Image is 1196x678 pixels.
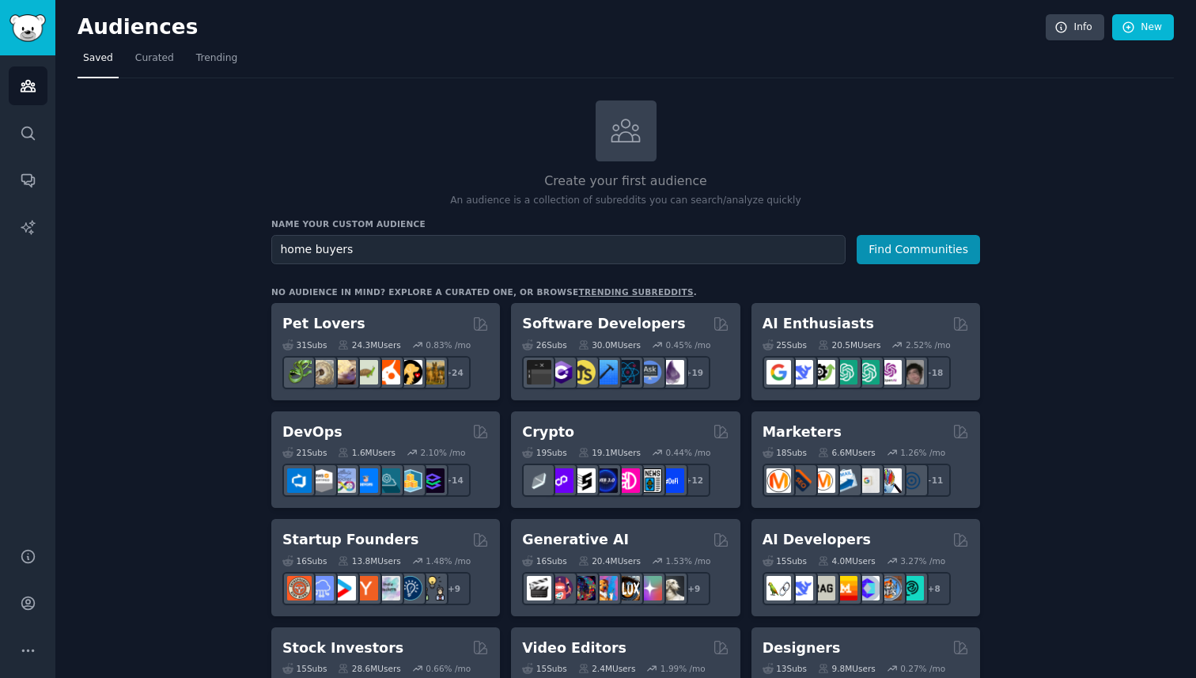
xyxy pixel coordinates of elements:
[855,576,880,600] img: OpenSourceAI
[766,360,791,384] img: GoogleGeminiAI
[615,468,640,493] img: defiblockchain
[578,447,641,458] div: 19.1M Users
[818,339,880,350] div: 20.5M Users
[376,360,400,384] img: cockatiel
[615,576,640,600] img: FluxAI
[766,576,791,600] img: LangChain
[811,468,835,493] img: AskMarketing
[666,555,711,566] div: 1.53 % /mo
[578,287,693,297] a: trending subreddits
[789,576,813,600] img: DeepSeek
[522,663,566,674] div: 15 Sub s
[522,314,685,334] h2: Software Developers
[578,663,636,674] div: 2.4M Users
[677,356,710,389] div: + 19
[420,360,445,384] img: dogbreed
[571,468,596,493] img: ethstaker
[282,314,365,334] h2: Pet Lovers
[763,447,807,458] div: 18 Sub s
[571,360,596,384] img: learnjavascript
[593,360,618,384] img: iOSProgramming
[522,422,574,442] h2: Crypto
[287,576,312,600] img: EntrepreneurRideAlong
[437,464,471,497] div: + 14
[282,555,327,566] div: 16 Sub s
[527,360,551,384] img: software
[354,576,378,600] img: ycombinator
[906,339,951,350] div: 2.52 % /mo
[338,447,396,458] div: 1.6M Users
[287,360,312,384] img: herpetology
[338,339,400,350] div: 24.3M Users
[271,286,697,297] div: No audience in mind? Explore a curated one, or browse .
[763,530,871,550] h2: AI Developers
[763,339,807,350] div: 25 Sub s
[811,360,835,384] img: AItoolsCatalog
[420,576,445,600] img: growmybusiness
[899,576,924,600] img: AIDevelopersSociety
[877,360,902,384] img: OpenAIDev
[271,235,846,264] input: Pick a short name, like "Digital Marketers" or "Movie-Goers"
[763,422,842,442] h2: Marketers
[376,576,400,600] img: indiehackers
[282,422,343,442] h2: DevOps
[855,360,880,384] img: chatgpt_prompts_
[271,172,980,191] h2: Create your first audience
[527,576,551,600] img: aivideo
[677,572,710,605] div: + 9
[282,663,327,674] div: 15 Sub s
[282,447,327,458] div: 21 Sub s
[376,468,400,493] img: platformengineering
[196,51,237,66] span: Trending
[918,572,951,605] div: + 8
[309,360,334,384] img: ballpython
[437,572,471,605] div: + 9
[578,555,641,566] div: 20.4M Users
[338,555,400,566] div: 13.8M Users
[271,218,980,229] h3: Name your custom audience
[426,663,471,674] div: 0.66 % /mo
[818,663,876,674] div: 9.8M Users
[287,468,312,493] img: azuredevops
[666,447,711,458] div: 0.44 % /mo
[130,46,180,78] a: Curated
[398,576,422,600] img: Entrepreneurship
[660,468,684,493] img: defi_
[522,555,566,566] div: 16 Sub s
[426,339,471,350] div: 0.83 % /mo
[522,530,629,550] h2: Generative AI
[522,447,566,458] div: 19 Sub s
[833,468,857,493] img: Emailmarketing
[660,663,706,674] div: 1.99 % /mo
[818,447,876,458] div: 6.6M Users
[437,356,471,389] div: + 24
[615,360,640,384] img: reactnative
[571,576,596,600] img: deepdream
[527,468,551,493] img: ethfinance
[763,663,807,674] div: 13 Sub s
[271,194,980,208] p: An audience is a collection of subreddits you can search/analyze quickly
[331,576,356,600] img: startup
[1112,14,1174,41] a: New
[338,663,400,674] div: 28.6M Users
[135,51,174,66] span: Curated
[763,638,841,658] h2: Designers
[331,468,356,493] img: Docker_DevOps
[638,468,662,493] img: CryptoNews
[354,360,378,384] img: turtle
[420,468,445,493] img: PlatformEngineers
[309,468,334,493] img: AWS_Certified_Experts
[78,46,119,78] a: Saved
[83,51,113,66] span: Saved
[549,468,573,493] img: 0xPolygon
[309,576,334,600] img: SaaS
[282,638,403,658] h2: Stock Investors
[818,555,876,566] div: 4.0M Users
[900,555,945,566] div: 3.27 % /mo
[900,663,945,674] div: 0.27 % /mo
[666,339,711,350] div: 0.45 % /mo
[877,468,902,493] img: MarketingResearch
[638,360,662,384] img: AskComputerScience
[421,447,466,458] div: 2.10 % /mo
[660,360,684,384] img: elixir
